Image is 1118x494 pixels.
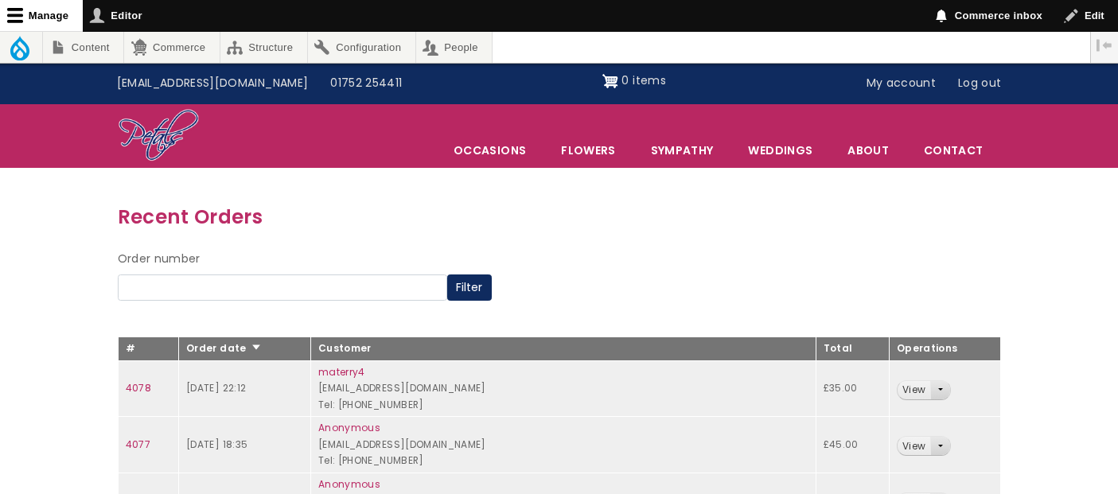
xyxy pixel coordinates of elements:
[816,417,889,473] td: £45.00
[124,32,219,63] a: Commerce
[310,337,816,361] th: Customer
[602,68,618,94] img: Shopping cart
[186,381,246,395] time: [DATE] 22:12
[437,134,543,167] span: Occasions
[907,134,999,167] a: Contact
[634,134,730,167] a: Sympathy
[544,134,632,167] a: Flowers
[416,32,493,63] a: People
[118,337,179,361] th: #
[889,337,1000,361] th: Operations
[308,32,415,63] a: Configuration
[318,365,365,379] a: materry4
[310,360,816,417] td: [EMAIL_ADDRESS][DOMAIN_NAME] Tel: [PHONE_NUMBER]
[118,250,201,269] label: Order number
[816,360,889,417] td: £35.00
[602,68,666,94] a: Shopping cart 0 items
[310,417,816,473] td: [EMAIL_ADDRESS][DOMAIN_NAME] Tel: [PHONE_NUMBER]
[126,381,151,395] a: 4078
[1091,32,1118,59] button: Vertical orientation
[118,201,1001,232] h3: Recent Orders
[816,337,889,361] th: Total
[319,68,413,99] a: 01752 254411
[831,134,906,167] a: About
[318,477,380,491] a: Anonymous
[118,108,200,164] img: Home
[43,32,123,63] a: Content
[947,68,1012,99] a: Log out
[898,437,930,455] a: View
[447,274,492,301] button: Filter
[318,421,380,434] a: Anonymous
[126,438,150,451] a: 4077
[186,341,262,355] a: Order date
[186,438,247,451] time: [DATE] 18:35
[855,68,948,99] a: My account
[621,72,665,88] span: 0 items
[106,68,320,99] a: [EMAIL_ADDRESS][DOMAIN_NAME]
[220,32,307,63] a: Structure
[731,134,829,167] span: Weddings
[898,381,930,399] a: View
